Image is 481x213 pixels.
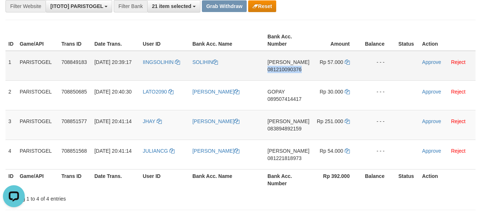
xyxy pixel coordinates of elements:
a: Copy 251000 to clipboard [345,118,350,124]
td: 1 [5,51,17,81]
span: Copy 081221818973 to clipboard [267,155,301,161]
a: Copy 30000 to clipboard [345,89,350,95]
th: Bank Acc. Name [189,169,265,190]
a: IINGSOLIHIN [143,59,180,65]
span: 708851568 [61,148,87,154]
span: 708851577 [61,118,87,124]
a: Reject [451,89,466,95]
td: 2 [5,80,17,110]
span: IINGSOLIHIN [143,59,174,65]
span: JHAY [143,118,156,124]
th: User ID [140,169,189,190]
th: Amount [312,30,361,51]
a: [PERSON_NAME] [192,118,239,124]
span: [PERSON_NAME] [267,148,309,154]
span: [ITOTO] PARISTOGEL [50,3,103,9]
span: [DATE] 20:39:17 [94,59,132,65]
span: [PERSON_NAME] [267,59,309,65]
span: Rp 30.000 [320,89,343,95]
th: Status [395,30,419,51]
th: Date Trans. [91,169,140,190]
span: LATO2090 [143,89,167,95]
span: Rp 57.000 [320,59,343,65]
th: Date Trans. [91,30,140,51]
td: - - - [361,140,395,169]
a: [PERSON_NAME] [192,148,239,154]
span: [DATE] 20:41:14 [94,148,132,154]
a: Approve [422,89,441,95]
th: Bank Acc. Number [265,169,312,190]
a: Copy 57000 to clipboard [345,59,350,65]
td: PARISTOGEL [17,51,59,81]
th: Status [395,169,419,190]
button: Reset [248,0,276,12]
th: Trans ID [58,30,91,51]
a: Copy 54000 to clipboard [345,148,350,154]
td: - - - [361,110,395,140]
a: Approve [422,148,441,154]
span: GOPAY [267,89,285,95]
th: Action [419,30,476,51]
span: Rp 54.000 [320,148,343,154]
th: Action [419,169,476,190]
span: [PERSON_NAME] [267,118,309,124]
span: [DATE] 20:40:30 [94,89,132,95]
a: Reject [451,148,466,154]
a: Approve [422,118,441,124]
a: JULIANCG [143,148,175,154]
th: Game/API [17,169,59,190]
td: - - - [361,51,395,81]
span: 21 item selected [152,3,191,9]
span: 708850685 [61,89,87,95]
a: Approve [422,59,441,65]
th: ID [5,30,17,51]
th: Bank Acc. Number [265,30,312,51]
a: JHAY [143,118,162,124]
span: Copy 081210090376 to clipboard [267,66,301,72]
th: Game/API [17,30,59,51]
a: Reject [451,59,466,65]
td: - - - [361,80,395,110]
span: Rp 251.000 [317,118,343,124]
a: LATO2090 [143,89,173,95]
a: SOLIHIN [192,59,218,65]
button: Grab Withdraw [202,0,247,12]
td: PARISTOGEL [17,110,59,140]
td: 4 [5,140,17,169]
th: Bank Acc. Name [189,30,265,51]
div: Showing 1 to 4 of 4 entries [5,192,195,202]
span: Copy 089507414417 to clipboard [267,96,301,102]
td: PARISTOGEL [17,80,59,110]
th: ID [5,169,17,190]
td: PARISTOGEL [17,140,59,169]
th: Trans ID [58,169,91,190]
span: Copy 083894892159 to clipboard [267,126,301,132]
th: Rp 392.000 [312,169,361,190]
button: Open LiveChat chat widget [3,3,25,25]
a: Reject [451,118,466,124]
span: 708849183 [61,59,87,65]
th: Balance [361,30,395,51]
th: Balance [361,169,395,190]
a: [PERSON_NAME] [192,89,239,95]
span: [DATE] 20:41:14 [94,118,132,124]
span: JULIANCG [143,148,168,154]
td: 3 [5,110,17,140]
th: User ID [140,30,189,51]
